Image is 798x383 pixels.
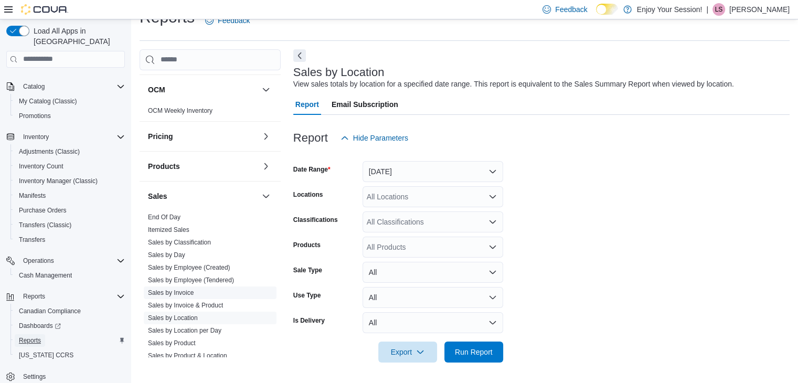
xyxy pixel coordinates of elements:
[10,109,129,123] button: Promotions
[385,342,431,363] span: Export
[218,15,250,26] span: Feedback
[148,289,194,297] span: Sales by Invoice
[148,326,221,335] span: Sales by Location per Day
[2,289,129,304] button: Reports
[10,232,129,247] button: Transfers
[19,322,61,330] span: Dashboards
[148,161,180,172] h3: Products
[15,145,125,158] span: Adjustments (Classic)
[2,130,129,144] button: Inventory
[15,160,68,173] a: Inventory Count
[15,95,81,108] a: My Catalog (Classic)
[15,349,125,361] span: Washington CCRS
[148,352,227,360] span: Sales by Product & Location
[293,266,322,274] label: Sale Type
[19,254,58,267] button: Operations
[637,3,703,16] p: Enjoy Your Session!
[293,216,338,224] label: Classifications
[488,193,497,201] button: Open list of options
[706,3,708,16] p: |
[148,251,185,259] span: Sales by Day
[148,276,234,284] a: Sales by Employee (Tendered)
[10,304,129,318] button: Canadian Compliance
[363,161,503,182] button: [DATE]
[378,342,437,363] button: Export
[19,162,63,171] span: Inventory Count
[295,94,319,115] span: Report
[19,221,71,229] span: Transfers (Classic)
[148,107,212,115] span: OCM Weekly Inventory
[293,165,331,174] label: Date Range
[10,188,129,203] button: Manifests
[148,327,221,334] a: Sales by Location per Day
[148,84,165,95] h3: OCM
[19,370,125,383] span: Settings
[15,269,125,282] span: Cash Management
[455,347,493,357] span: Run Report
[15,110,55,122] a: Promotions
[15,334,125,347] span: Reports
[15,305,125,317] span: Canadian Compliance
[148,213,180,221] span: End Of Day
[148,131,258,142] button: Pricing
[148,191,258,201] button: Sales
[293,190,323,199] label: Locations
[19,131,125,143] span: Inventory
[15,233,49,246] a: Transfers
[10,174,129,188] button: Inventory Manager (Classic)
[363,262,503,283] button: All
[293,66,385,79] h3: Sales by Location
[148,289,194,296] a: Sales by Invoice
[712,3,725,16] div: Laura Schaffer
[336,127,412,148] button: Hide Parameters
[21,4,68,15] img: Cova
[19,131,53,143] button: Inventory
[293,241,321,249] label: Products
[10,203,129,218] button: Purchase Orders
[353,133,408,143] span: Hide Parameters
[15,219,76,231] a: Transfers (Classic)
[15,160,125,173] span: Inventory Count
[19,177,98,185] span: Inventory Manager (Classic)
[15,110,125,122] span: Promotions
[15,204,125,217] span: Purchase Orders
[19,254,125,267] span: Operations
[260,130,272,143] button: Pricing
[19,290,49,303] button: Reports
[293,79,734,90] div: View sales totals by location for a specified date range. This report is equivalent to the Sales ...
[10,159,129,174] button: Inventory Count
[293,49,306,62] button: Next
[148,264,230,271] a: Sales by Employee (Created)
[148,251,185,259] a: Sales by Day
[15,269,76,282] a: Cash Management
[15,175,125,187] span: Inventory Manager (Classic)
[148,302,223,309] a: Sales by Invoice & Product
[148,239,211,246] a: Sales by Classification
[363,287,503,308] button: All
[148,263,230,272] span: Sales by Employee (Created)
[148,226,189,234] span: Itemized Sales
[148,161,258,172] button: Products
[140,104,281,121] div: OCM
[148,226,189,233] a: Itemized Sales
[19,97,77,105] span: My Catalog (Classic)
[596,4,618,15] input: Dark Mode
[15,95,125,108] span: My Catalog (Classic)
[19,307,81,315] span: Canadian Compliance
[10,218,129,232] button: Transfers (Classic)
[23,257,54,265] span: Operations
[148,339,196,347] a: Sales by Product
[260,83,272,96] button: OCM
[201,10,254,31] a: Feedback
[2,253,129,268] button: Operations
[444,342,503,363] button: Run Report
[19,351,73,359] span: [US_STATE] CCRS
[10,348,129,363] button: [US_STATE] CCRS
[15,204,71,217] a: Purchase Orders
[10,333,129,348] button: Reports
[148,107,212,114] a: OCM Weekly Inventory
[19,191,46,200] span: Manifests
[10,94,129,109] button: My Catalog (Classic)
